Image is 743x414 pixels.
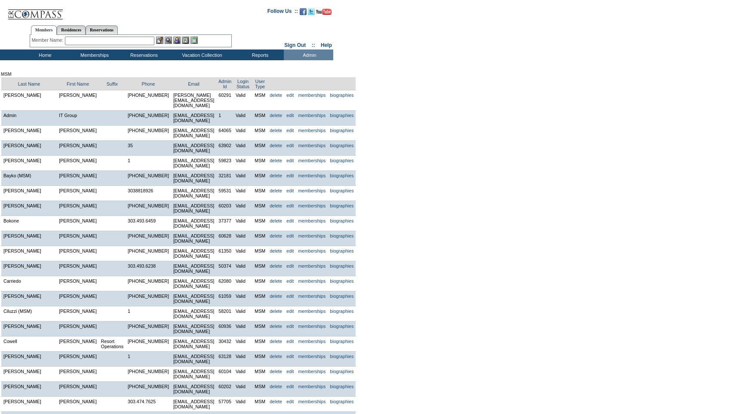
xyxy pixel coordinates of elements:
td: [PERSON_NAME] [57,306,99,321]
td: MSM [252,397,267,412]
td: Valid [233,156,252,171]
td: 57705 [216,397,233,412]
a: biographies [330,294,353,299]
td: [EMAIL_ADDRESS][DOMAIN_NAME] [171,231,216,246]
td: 37377 [216,216,233,231]
td: 50374 [216,261,233,276]
td: [EMAIL_ADDRESS][DOMAIN_NAME] [171,382,216,397]
span: :: [312,42,315,48]
a: delete [270,93,282,98]
td: [PHONE_NUMBER] [126,382,171,397]
td: [PERSON_NAME] [1,321,57,337]
td: [PERSON_NAME] [57,156,99,171]
a: edit [286,248,294,253]
a: memberships [298,233,325,238]
td: [EMAIL_ADDRESS][DOMAIN_NAME] [171,291,216,306]
img: b_calculator.gif [190,37,198,44]
td: 1 [126,156,171,171]
td: Valid [233,367,252,382]
div: Member Name: [32,37,65,44]
a: Reservations [86,25,118,34]
td: MSM [252,261,267,276]
a: delete [270,113,282,118]
a: User Type [255,79,265,89]
a: delete [270,263,282,269]
a: biographies [330,399,353,404]
td: Valid [233,337,252,352]
td: MSM [252,352,267,367]
td: 60202 [216,382,233,397]
a: biographies [330,278,353,284]
td: [PERSON_NAME] [1,261,57,276]
td: MSM [252,337,267,352]
a: biographies [330,263,353,269]
td: 1 [216,111,233,126]
a: memberships [298,263,325,269]
a: memberships [298,369,325,374]
a: biographies [330,354,353,359]
td: 60628 [216,231,233,246]
td: [PERSON_NAME] [57,337,99,352]
a: biographies [330,128,353,133]
td: [EMAIL_ADDRESS][DOMAIN_NAME] [171,141,216,156]
td: 1 [126,352,171,367]
a: memberships [298,113,325,118]
td: Bayko (MSM) [1,171,57,186]
td: 61350 [216,246,233,261]
a: biographies [330,113,353,118]
td: [PERSON_NAME] [57,216,99,231]
a: First Name [67,81,89,87]
a: memberships [298,309,325,314]
a: memberships [298,93,325,98]
td: MSM [252,306,267,321]
td: Valid [233,126,252,141]
td: Cowell [1,337,57,352]
img: Become our fan on Facebook [300,8,307,15]
a: biographies [330,369,353,374]
td: [PERSON_NAME] [1,90,57,111]
td: [PERSON_NAME] [1,126,57,141]
td: 60936 [216,321,233,337]
td: [EMAIL_ADDRESS][DOMAIN_NAME] [171,201,216,216]
td: 30432 [216,337,233,352]
td: Valid [233,111,252,126]
a: biographies [330,324,353,329]
a: edit [286,294,294,299]
td: [EMAIL_ADDRESS][DOMAIN_NAME] [171,186,216,201]
a: Last Name [18,81,40,87]
td: [PERSON_NAME] [57,382,99,397]
a: Follow us on Twitter [308,11,315,16]
a: memberships [298,384,325,389]
td: Vacation Collection [168,49,234,60]
a: memberships [298,128,325,133]
td: [EMAIL_ADDRESS][DOMAIN_NAME] [171,367,216,382]
a: delete [270,248,282,253]
a: memberships [298,399,325,404]
td: [PERSON_NAME] [57,201,99,216]
a: biographies [330,339,353,344]
a: edit [286,188,294,193]
td: Valid [233,397,252,412]
td: 60291 [216,90,233,111]
td: MSM [252,156,267,171]
a: edit [286,143,294,148]
a: edit [286,128,294,133]
a: Suffix [107,81,118,87]
a: delete [270,203,282,208]
a: delete [270,339,282,344]
td: MSM [252,231,267,246]
a: memberships [298,324,325,329]
td: Valid [233,216,252,231]
a: biographies [330,203,353,208]
a: memberships [298,339,325,344]
img: Subscribe to our YouTube Channel [316,9,332,15]
td: [PERSON_NAME][EMAIL_ADDRESS][DOMAIN_NAME] [171,90,216,111]
td: 32181 [216,171,233,186]
td: [EMAIL_ADDRESS][DOMAIN_NAME] [171,321,216,337]
td: [PHONE_NUMBER] [126,321,171,337]
a: edit [286,399,294,404]
a: Admin Id [218,79,231,89]
a: edit [286,309,294,314]
td: Valid [233,231,252,246]
td: Valid [233,141,252,156]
